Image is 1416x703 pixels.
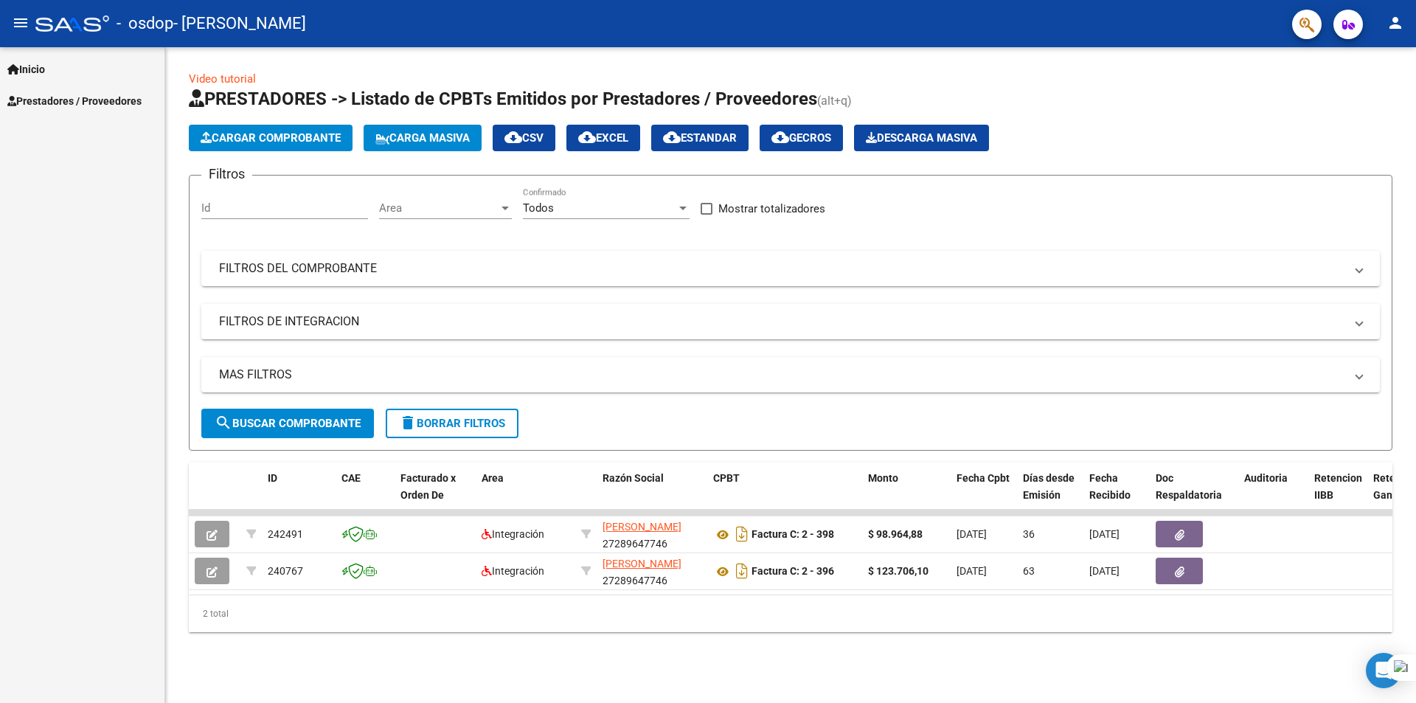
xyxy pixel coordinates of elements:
span: Todos [523,201,554,215]
datatable-header-cell: ID [262,463,336,527]
span: Mostrar totalizadores [718,200,825,218]
span: Auditoria [1244,472,1288,484]
span: CAE [341,472,361,484]
mat-icon: cloud_download [504,128,522,146]
h3: Filtros [201,164,252,184]
mat-icon: search [215,414,232,432]
span: Retencion IIBB [1314,472,1362,501]
strong: Factura C: 2 - 396 [752,566,834,578]
span: Estandar [663,131,737,145]
datatable-header-cell: Fecha Cpbt [951,463,1017,527]
a: Video tutorial [189,72,256,86]
div: 27289647746 [603,519,701,550]
i: Descargar documento [732,522,752,546]
div: Open Intercom Messenger [1366,653,1401,688]
span: Fecha Recibido [1089,472,1131,501]
button: Carga Masiva [364,125,482,151]
strong: Factura C: 2 - 398 [752,529,834,541]
i: Descargar documento [732,559,752,583]
datatable-header-cell: CAE [336,463,395,527]
mat-icon: person [1386,14,1404,32]
button: CSV [493,125,555,151]
span: (alt+q) [817,94,852,108]
datatable-header-cell: Auditoria [1238,463,1308,527]
mat-icon: menu [12,14,29,32]
datatable-header-cell: CPBT [707,463,862,527]
mat-icon: cloud_download [578,128,596,146]
span: Buscar Comprobante [215,417,361,430]
span: [DATE] [957,565,987,577]
mat-expansion-panel-header: MAS FILTROS [201,357,1380,392]
span: Inicio [7,61,45,77]
app-download-masive: Descarga masiva de comprobantes (adjuntos) [854,125,989,151]
span: Fecha Cpbt [957,472,1010,484]
span: Area [482,472,504,484]
button: Estandar [651,125,749,151]
mat-icon: cloud_download [771,128,789,146]
datatable-header-cell: Días desde Emisión [1017,463,1083,527]
span: Facturado x Orden De [400,472,456,501]
mat-panel-title: FILTROS DEL COMPROBANTE [219,260,1344,277]
mat-panel-title: MAS FILTROS [219,367,1344,383]
span: Gecros [771,131,831,145]
datatable-header-cell: Retencion IIBB [1308,463,1367,527]
mat-panel-title: FILTROS DE INTEGRACION [219,314,1344,330]
span: [PERSON_NAME] [603,558,681,569]
mat-expansion-panel-header: FILTROS DE INTEGRACION [201,304,1380,339]
span: ID [268,472,277,484]
span: Prestadores / Proveedores [7,93,142,109]
div: 27289647746 [603,555,701,586]
span: Carga Masiva [375,131,470,145]
div: 2 total [189,595,1392,632]
datatable-header-cell: Monto [862,463,951,527]
datatable-header-cell: Area [476,463,575,527]
span: Razón Social [603,472,664,484]
button: Buscar Comprobante [201,409,374,438]
span: [DATE] [957,528,987,540]
span: Doc Respaldatoria [1156,472,1222,501]
span: [PERSON_NAME] [603,521,681,533]
span: Días desde Emisión [1023,472,1075,501]
span: CPBT [713,472,740,484]
mat-icon: cloud_download [663,128,681,146]
datatable-header-cell: Facturado x Orden De [395,463,476,527]
button: Descarga Masiva [854,125,989,151]
button: Cargar Comprobante [189,125,353,151]
span: - osdop [117,7,173,40]
span: [DATE] [1089,565,1120,577]
span: Cargar Comprobante [201,131,341,145]
span: [DATE] [1089,528,1120,540]
button: EXCEL [566,125,640,151]
mat-expansion-panel-header: FILTROS DEL COMPROBANTE [201,251,1380,286]
span: Area [379,201,499,215]
span: Integración [482,528,544,540]
span: 240767 [268,565,303,577]
span: Descarga Masiva [866,131,977,145]
button: Gecros [760,125,843,151]
span: - [PERSON_NAME] [173,7,306,40]
button: Borrar Filtros [386,409,518,438]
span: EXCEL [578,131,628,145]
datatable-header-cell: Razón Social [597,463,707,527]
datatable-header-cell: Doc Respaldatoria [1150,463,1238,527]
span: Integración [482,565,544,577]
datatable-header-cell: Fecha Recibido [1083,463,1150,527]
span: 36 [1023,528,1035,540]
span: CSV [504,131,544,145]
span: 242491 [268,528,303,540]
span: 63 [1023,565,1035,577]
mat-icon: delete [399,414,417,432]
strong: $ 98.964,88 [868,528,923,540]
span: PRESTADORES -> Listado de CPBTs Emitidos por Prestadores / Proveedores [189,89,817,109]
strong: $ 123.706,10 [868,565,929,577]
span: Borrar Filtros [399,417,505,430]
span: Monto [868,472,898,484]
